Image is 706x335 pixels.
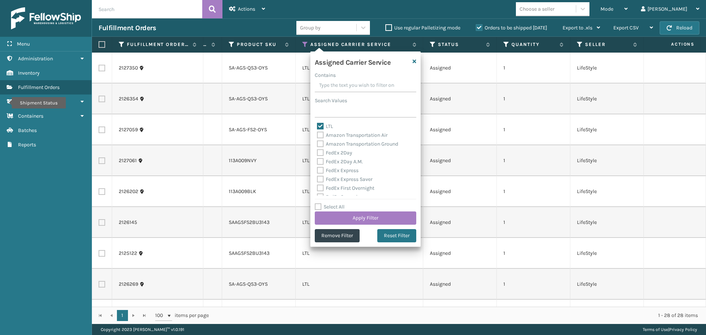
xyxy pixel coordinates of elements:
[101,324,184,335] p: Copyright 2023 [PERSON_NAME]™ v 1.0.191
[423,238,497,269] td: Assigned
[570,238,644,269] td: LifeStyle
[497,238,570,269] td: 1
[18,56,53,62] span: Administration
[315,204,345,210] label: Select All
[315,56,391,67] h4: Assigned Carrier Service
[99,24,156,32] h3: Fulfillment Orders
[570,114,644,145] td: LifeStyle
[497,145,570,176] td: 1
[229,126,267,133] a: SA-AGS-FS2-OYS
[423,114,497,145] td: Assigned
[117,310,128,321] a: 1
[497,53,570,83] td: 1
[563,25,592,31] span: Export to .xls
[155,312,166,319] span: 100
[229,157,257,164] a: 113A009NVY
[11,7,81,29] img: logo
[119,281,138,288] a: 2126269
[155,310,209,321] span: items per page
[229,219,270,225] a: SAAGSFS2BU3143
[238,6,255,12] span: Actions
[296,176,423,207] td: LTL
[315,211,416,225] button: Apply Filter
[317,176,372,182] label: FedEx Express Saver
[520,5,555,13] div: Choose a seller
[18,84,60,90] span: Fulfillment Orders
[317,123,333,129] label: LTL
[570,83,644,114] td: LifeStyle
[127,41,189,48] label: Fulfillment Order Id
[423,53,497,83] td: Assigned
[570,53,644,83] td: LifeStyle
[296,269,423,300] td: LTL
[613,25,639,31] span: Export CSV
[476,25,547,31] label: Orders to be shipped [DATE]
[317,141,398,147] label: Amazon Transportation Ground
[570,145,644,176] td: LifeStyle
[648,38,699,50] span: Actions
[317,132,388,138] label: Amazon Transportation Air
[643,324,697,335] div: |
[310,41,409,48] label: Assigned Carrier Service
[237,41,281,48] label: Product SKU
[570,300,644,331] td: LifeStyle
[643,327,668,332] a: Terms of Use
[570,176,644,207] td: LifeStyle
[229,65,268,71] a: SA-AGS-QS3-OYS
[585,41,630,48] label: Seller
[570,207,644,238] td: LifeStyle
[315,79,416,92] input: Type the text you wish to filter on
[317,194,357,200] label: FedEx Ground
[438,41,482,48] label: Status
[119,157,137,164] a: 2127061
[119,250,137,257] a: 2125122
[497,269,570,300] td: 1
[119,95,138,103] a: 2126354
[423,176,497,207] td: Assigned
[423,145,497,176] td: Assigned
[497,300,570,331] td: 1
[296,207,423,238] td: LTL
[511,41,556,48] label: Quantity
[119,126,138,133] a: 2127059
[600,6,613,12] span: Mode
[497,176,570,207] td: 1
[669,327,697,332] a: Privacy Policy
[423,83,497,114] td: Assigned
[317,150,352,156] label: FedEx 2Day
[385,25,460,31] label: Use regular Palletizing mode
[497,207,570,238] td: 1
[300,24,321,32] div: Group by
[17,41,30,47] span: Menu
[423,269,497,300] td: Assigned
[660,21,699,35] button: Reload
[119,64,138,72] a: 2127350
[377,229,416,242] button: Reset Filter
[570,269,644,300] td: LifeStyle
[18,70,40,76] span: Inventory
[296,145,423,176] td: LTL
[18,127,37,133] span: Batches
[229,188,256,195] a: 113A009BLK
[296,300,423,331] td: LTL
[317,185,374,191] label: FedEx First Overnight
[229,250,270,256] a: SAAGSFS2BU3143
[317,167,359,174] label: FedEx Express
[229,96,268,102] a: SA-AGS-QS3-OYS
[119,219,137,226] a: 2126145
[296,83,423,114] td: LTL
[423,300,497,331] td: Assigned
[229,281,268,287] a: SA-AGS-QS3-OYS
[219,312,698,319] div: 1 - 28 of 28 items
[315,71,336,79] label: Contains
[18,99,57,105] span: Shipment Status
[315,97,347,104] label: Search Values
[119,188,138,195] a: 2126202
[18,142,36,148] span: Reports
[423,207,497,238] td: Assigned
[497,114,570,145] td: 1
[296,53,423,83] td: LTL
[18,113,43,119] span: Containers
[296,114,423,145] td: LTL
[296,238,423,269] td: LTL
